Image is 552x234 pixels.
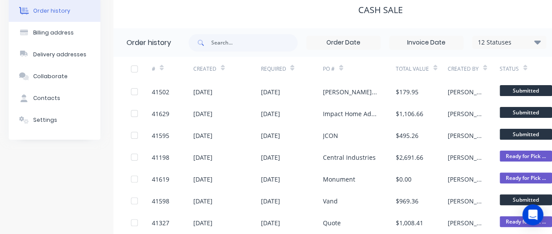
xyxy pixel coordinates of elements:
div: [PERSON_NAME] [448,196,482,206]
div: [DATE] [193,196,213,206]
div: $179.95 [396,87,418,96]
span: Submitted [500,107,552,118]
button: Billing address [9,22,100,44]
div: [DATE] [193,109,213,118]
div: Required [261,57,323,81]
div: Order history [33,7,70,15]
div: $1,106.66 [396,109,423,118]
div: 41198 [152,153,169,162]
div: PO # [323,57,396,81]
div: Contacts [33,94,60,102]
div: Billing address [33,29,74,37]
div: JCON [323,131,338,140]
div: 41629 [152,109,169,118]
div: 41327 [152,218,169,227]
div: $0.00 [396,175,411,184]
div: $1,008.41 [396,218,423,227]
div: Created By [448,65,479,73]
button: Collaborate [9,65,100,87]
div: 41619 [152,175,169,184]
div: [PERSON_NAME] [448,175,482,184]
div: Total Value [396,57,448,81]
input: Order Date [307,36,380,49]
div: [PERSON_NAME] [448,87,482,96]
button: Settings [9,109,100,131]
input: Invoice Date [390,36,463,49]
div: [DATE] [261,196,280,206]
div: Central Industries [323,153,376,162]
div: Created [193,65,216,73]
div: $2,691.66 [396,153,423,162]
div: [DATE] [193,131,213,140]
div: Collaborate [33,72,68,80]
div: Settings [33,116,57,124]
div: 12 Statuses [473,38,546,47]
div: # [152,65,155,73]
div: 41595 [152,131,169,140]
div: [DATE] [261,131,280,140]
span: Submitted [500,194,552,205]
div: $969.36 [396,196,418,206]
div: [DATE] [261,153,280,162]
div: Total Value [396,65,429,73]
div: Created [193,57,261,81]
div: # [152,57,193,81]
div: [PERSON_NAME] [448,218,482,227]
div: Quote [323,218,341,227]
span: Submitted [500,129,552,140]
div: [PERSON_NAME] [448,131,482,140]
span: Submitted [500,85,552,96]
div: 41502 [152,87,169,96]
span: Ready for Pick ... [500,151,552,162]
div: Vand [323,196,338,206]
div: [DATE] [193,153,213,162]
div: [DATE] [193,218,213,227]
div: Order history [127,38,171,48]
div: [DATE] [261,175,280,184]
span: Ready for Pick ... [500,216,552,227]
button: Contacts [9,87,100,109]
span: Ready for Pick ... [500,172,552,183]
div: [DATE] [261,109,280,118]
div: Open Intercom Messenger [522,204,543,225]
div: Delivery addresses [33,51,86,58]
input: Search... [211,34,298,52]
div: Status [500,65,519,73]
div: Impact Home Addition [323,109,378,118]
div: [PERSON_NAME] [448,153,482,162]
div: [PERSON_NAME] [448,109,482,118]
div: [DATE] [261,218,280,227]
div: [DATE] [261,87,280,96]
button: Delivery addresses [9,44,100,65]
div: [DATE] [193,175,213,184]
div: Created By [448,57,500,81]
div: Monument [323,175,355,184]
div: 41598 [152,196,169,206]
div: [PERSON_NAME] Engineering - 14695 [323,87,378,96]
div: $495.26 [396,131,418,140]
div: PO # [323,65,335,73]
div: CASH SALE [358,5,403,15]
div: [DATE] [193,87,213,96]
div: Required [261,65,286,73]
